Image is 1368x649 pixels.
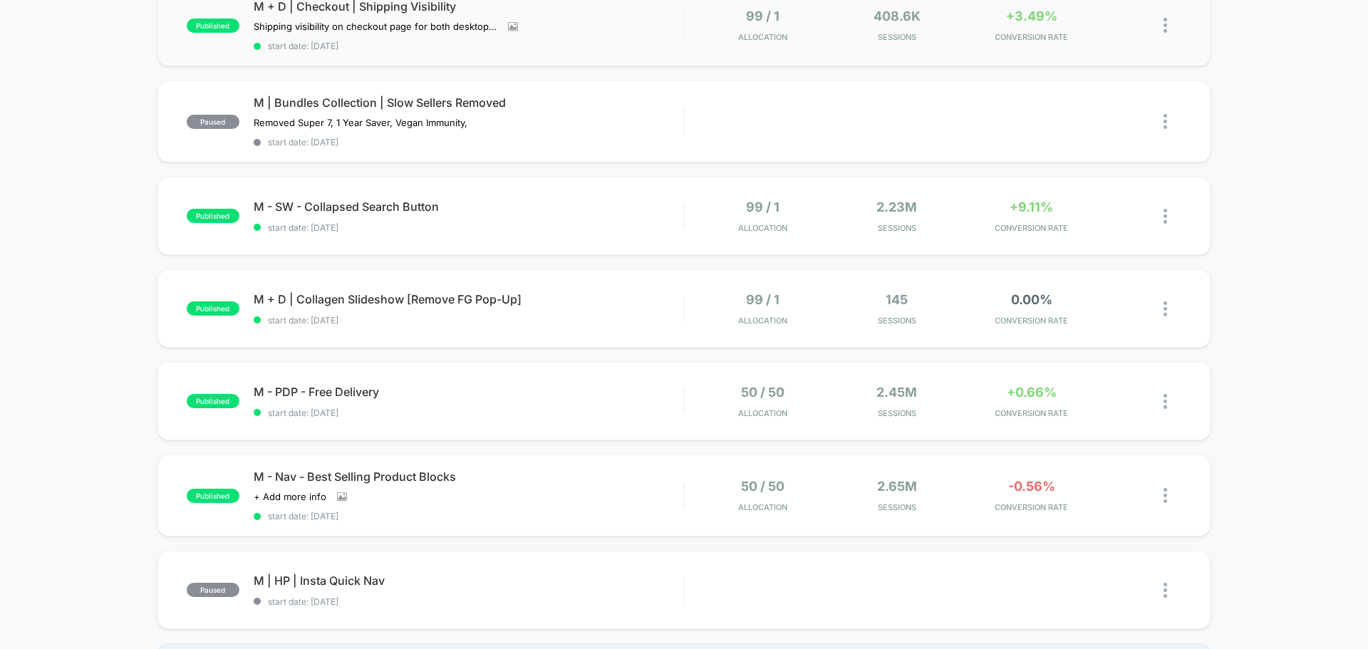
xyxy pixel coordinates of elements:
[738,32,787,42] span: Allocation
[968,32,1095,42] span: CONVERSION RATE
[187,115,239,129] span: paused
[254,385,683,399] span: M - PDP - Free Delivery
[254,292,683,306] span: M + D | Collagen Slideshow [Remove FG Pop-Up]
[968,408,1095,418] span: CONVERSION RATE
[254,469,683,484] span: M - Nav - Best Selling Product Blocks
[886,292,908,307] span: 145
[738,502,787,512] span: Allocation
[254,41,683,51] span: start date: [DATE]
[877,479,917,494] span: 2.65M
[254,95,683,110] span: M | Bundles Collection | Slow Sellers Removed
[254,596,683,607] span: start date: [DATE]
[254,573,683,588] span: M | HP | Insta Quick Nav
[834,223,961,233] span: Sessions
[1164,18,1167,33] img: close
[1008,479,1055,494] span: -0.56%
[1011,292,1052,307] span: 0.00%
[254,137,683,147] span: start date: [DATE]
[1006,9,1057,24] span: +3.49%
[1164,209,1167,224] img: close
[254,511,683,521] span: start date: [DATE]
[1007,385,1057,400] span: +0.66%
[741,385,784,400] span: 50 / 50
[187,301,239,316] span: published
[254,117,467,128] span: Removed Super 7, 1 Year Saver, Vegan Immunity,
[738,408,787,418] span: Allocation
[254,21,497,32] span: Shipping visibility on checkout page for both desktop and mobile
[254,199,683,214] span: M - SW - Collapsed Search Button
[968,223,1095,233] span: CONVERSION RATE
[254,407,683,418] span: start date: [DATE]
[254,315,683,326] span: start date: [DATE]
[1164,488,1167,503] img: close
[876,199,917,214] span: 2.23M
[746,199,779,214] span: 99 / 1
[968,316,1095,326] span: CONVERSION RATE
[834,316,961,326] span: Sessions
[1164,114,1167,129] img: close
[746,9,779,24] span: 99 / 1
[1164,394,1167,409] img: close
[187,209,239,223] span: published
[746,292,779,307] span: 99 / 1
[738,316,787,326] span: Allocation
[834,32,961,42] span: Sessions
[187,394,239,408] span: published
[834,502,961,512] span: Sessions
[254,222,683,233] span: start date: [DATE]
[741,479,784,494] span: 50 / 50
[738,223,787,233] span: Allocation
[876,385,917,400] span: 2.45M
[187,583,239,597] span: paused
[968,502,1095,512] span: CONVERSION RATE
[1010,199,1053,214] span: +9.11%
[1164,583,1167,598] img: close
[187,489,239,503] span: published
[1164,301,1167,316] img: close
[254,491,326,502] span: + Add more info
[834,408,961,418] span: Sessions
[187,19,239,33] span: published
[874,9,921,24] span: 408.6k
